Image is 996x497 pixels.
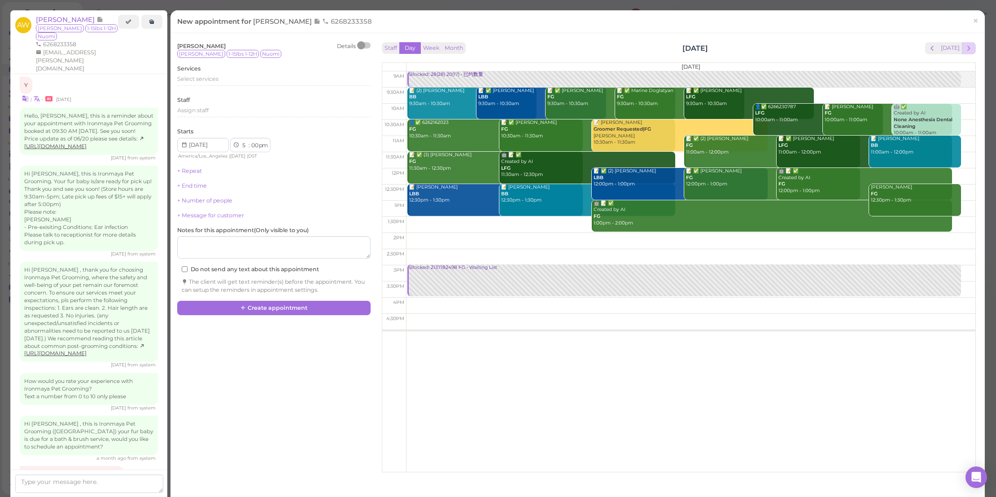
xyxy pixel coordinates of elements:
[825,110,831,116] b: FG
[127,251,156,257] span: from system
[501,126,508,132] b: FG
[391,106,404,111] span: 10am
[871,191,878,197] b: FG
[593,119,768,146] div: 📝 [PERSON_NAME] [PERSON_NAME] 10:30am - 11:30am
[755,104,883,123] div: 👤✅ 6266230787 10:00am - 11:00am
[778,142,788,148] b: LFG
[20,108,158,155] div: Hello, [PERSON_NAME], this is a reminder about your appointment with Ironmaya Pet Grooming booked...
[111,251,127,257] span: 08/01/2025 11:44am
[127,155,156,161] span: from system
[547,88,675,107] div: 📝 ✅ [PERSON_NAME] 9:30am - 10:30am
[177,152,277,160] div: | |
[384,122,404,128] span: 10:30am
[248,153,257,159] span: DST
[871,142,878,148] b: BB
[177,43,226,49] span: [PERSON_NAME]
[85,24,118,32] span: 1-15lbs 1-12H
[962,42,976,54] button: next
[36,32,57,40] span: Nuomi
[594,126,651,132] b: Groomer Requested|FG
[393,299,404,305] span: 4pm
[56,97,71,102] span: 07/28/2025 12:02pm
[96,15,103,24] span: Note
[394,202,404,208] span: 1pm
[409,191,419,197] b: LBB
[409,119,583,139] div: 👤✅ 6262162023 10:30am - 11:30am
[382,42,400,54] button: Staff
[178,153,227,159] span: America/Los_Angeles
[253,17,314,26] span: [PERSON_NAME]
[393,235,404,241] span: 2pm
[894,117,952,129] b: None Anesthesia Dental Cleaning
[420,42,442,54] button: Week
[409,158,416,164] b: FG
[111,155,127,161] span: 07/31/2025 10:03am
[870,136,961,155] div: 📝 [PERSON_NAME] 11:00am - 12:00pm
[230,153,245,159] span: [DATE]
[260,50,281,58] span: Nuomi
[686,88,814,107] div: 📝 ✅ [PERSON_NAME] 9:30am - 10:30am
[686,136,860,155] div: 📝 ✅ (2) [PERSON_NAME] 11:00am - 12:00pm
[616,88,745,107] div: 📝 ✅ Marine Doglatyan 9:30am - 10:30am
[501,165,511,171] b: LFG
[24,136,144,150] a: [URL][DOMAIN_NAME]
[20,373,158,405] div: How would you rate your experience with Ironmaya Pet Grooming? Text a number from 0 to 10 only pl...
[36,15,96,24] span: [PERSON_NAME]
[111,405,127,411] span: 08/01/2025 02:44pm
[778,181,785,187] b: FG
[409,184,583,204] div: 📝 [PERSON_NAME] 12:30pm - 1:30pm
[593,168,768,188] div: 📝 ✅ (2) [PERSON_NAME] 12:00pm - 1:00pm
[36,15,103,24] a: [PERSON_NAME]
[778,136,952,155] div: 📝 ✅ [PERSON_NAME] 11:00am - 12:00pm
[409,88,537,107] div: 📝 (2) [PERSON_NAME] 9:30am - 10:30am
[409,264,961,271] div: Blocked: 2137182498 FG • Waiting List
[177,212,244,219] a: + Message for customer
[409,71,961,78] div: Blocked: 28(28) 20(17) • 已约数量
[938,42,962,54] button: [DATE]
[177,107,209,114] span: Assign staff
[594,213,600,219] b: FG
[314,17,322,26] span: Note
[501,119,675,139] div: 📝 ✅ [PERSON_NAME] 10:30am - 11:30am
[177,301,371,315] button: Create appointment
[893,104,961,136] div: 🤖 ✅ Created by AI 10:00am - 11:00am
[393,138,404,144] span: 11am
[182,265,319,273] label: Do not send any text about this appointment
[127,405,156,411] span: from system
[20,77,32,94] div: Y
[388,219,404,224] span: 1:30pm
[20,416,158,455] div: Hi [PERSON_NAME] , this is Ironmaya Pet Grooming ([GEOGRAPHIC_DATA]) your fur baby is due for a b...
[182,278,366,294] div: The client will get text reminder(s) before the appointment. You can setup the reminders in appoi...
[478,94,488,100] b: LBB
[386,154,404,160] span: 11:30am
[20,166,158,251] div: Hi [PERSON_NAME], this is Ironmaya Pet Grooming. Your fur baby is/are ready for pick up! Thank yo...
[387,283,404,289] span: 3:30pm
[177,75,218,82] span: Select services
[177,182,207,189] a: + End time
[409,126,416,132] b: FG
[824,104,952,123] div: 📝 [PERSON_NAME] 10:00am - 11:00am
[385,186,404,192] span: 12:30pm
[392,170,404,176] span: 12pm
[386,316,404,321] span: 4:30pm
[31,97,32,102] i: |
[686,94,695,100] b: LFG
[182,266,188,272] input: Do not send any text about this appointment
[177,226,309,234] label: Notes for this appointment ( Only visible to you )
[34,48,118,73] li: [EMAIL_ADDRESS][PERSON_NAME][DOMAIN_NAME]
[34,40,79,48] li: 6268233358
[501,184,675,204] div: 📝 [PERSON_NAME] 12:30pm - 1:30pm
[399,42,421,54] button: Day
[617,94,624,100] b: FG
[870,184,961,204] div: [PERSON_NAME] 12:30pm - 1:30pm
[682,43,708,53] h2: [DATE]
[681,63,700,70] span: [DATE]
[973,14,979,27] span: ×
[127,455,156,461] span: from system
[393,267,404,273] span: 3pm
[111,362,127,368] span: 08/01/2025 02:44pm
[227,50,259,58] span: 1-15lbs 1-12H
[127,362,156,368] span: from system
[177,96,190,104] label: Staff
[322,17,372,26] span: 6268233358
